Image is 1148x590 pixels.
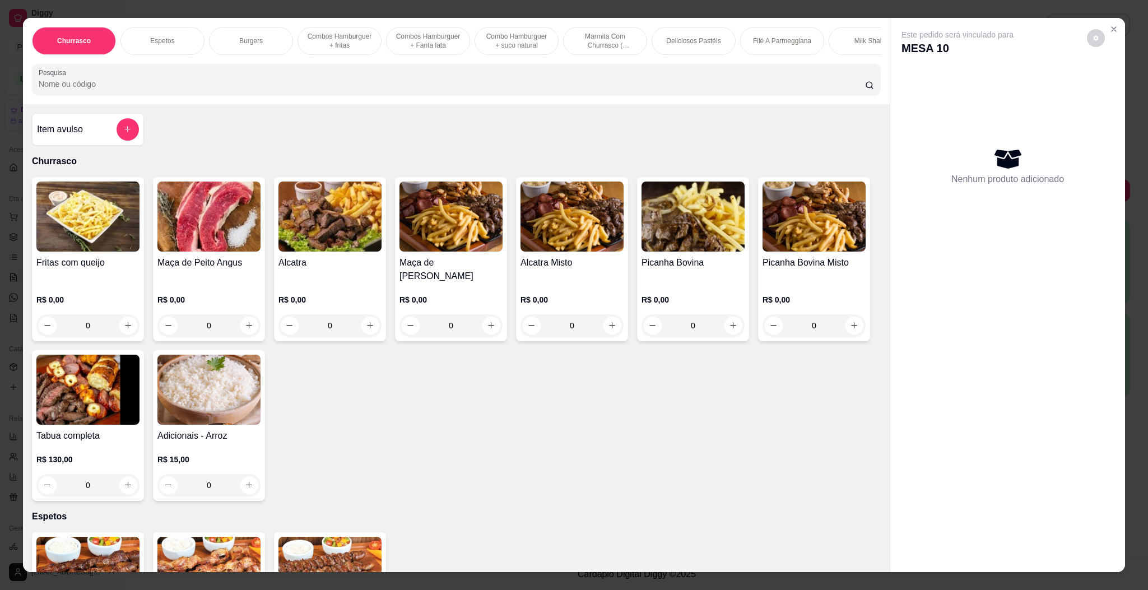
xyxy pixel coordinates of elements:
[642,294,745,305] p: R$ 0,00
[239,36,263,45] p: Burgers
[32,155,881,168] p: Churrasco
[278,294,382,305] p: R$ 0,00
[157,454,261,465] p: R$ 15,00
[1105,20,1123,38] button: Close
[763,256,866,270] h4: Picanha Bovina Misto
[117,118,139,141] button: add-separate-item
[157,256,261,270] h4: Maça de Peito Angus
[36,454,140,465] p: R$ 130,00
[763,182,866,252] img: product-image
[278,182,382,252] img: product-image
[901,29,1014,40] p: Este pedido será vinculado para
[39,78,865,90] input: Pesquisa
[399,256,503,283] h4: Maça de [PERSON_NAME]
[157,429,261,443] h4: Adicionais - Arroz
[520,256,624,270] h4: Alcatra Misto
[36,294,140,305] p: R$ 0,00
[36,355,140,425] img: product-image
[396,32,461,50] p: Combos Hamburguer + Fanta lata
[37,123,83,136] h4: Item avulso
[57,36,91,45] p: Churrasco
[666,36,721,45] p: Deliciosos Pastéis
[854,36,887,45] p: Milk Shake
[642,182,745,252] img: product-image
[36,182,140,252] img: product-image
[157,294,261,305] p: R$ 0,00
[484,32,549,50] p: Combo Hamburguer + suco natural
[39,68,70,77] label: Pesquisa
[642,256,745,270] h4: Picanha Bovina
[901,40,1014,56] p: MESA 10
[278,256,382,270] h4: Alcatra
[399,294,503,305] p: R$ 0,00
[573,32,638,50] p: Marmita Com Churrasco ( Novidade )
[520,182,624,252] img: product-image
[1087,29,1105,47] button: decrease-product-quantity
[32,510,881,523] p: Espetos
[307,32,372,50] p: Combos Hamburguer + fritas
[951,173,1064,186] p: Nenhum produto adicionado
[157,182,261,252] img: product-image
[240,476,258,494] button: increase-product-quantity
[36,256,140,270] h4: Fritas com queijo
[160,476,178,494] button: decrease-product-quantity
[753,36,811,45] p: Filé A Parmeggiana
[763,294,866,305] p: R$ 0,00
[157,355,261,425] img: product-image
[520,294,624,305] p: R$ 0,00
[399,182,503,252] img: product-image
[36,429,140,443] h4: Tabua completa
[150,36,174,45] p: Espetos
